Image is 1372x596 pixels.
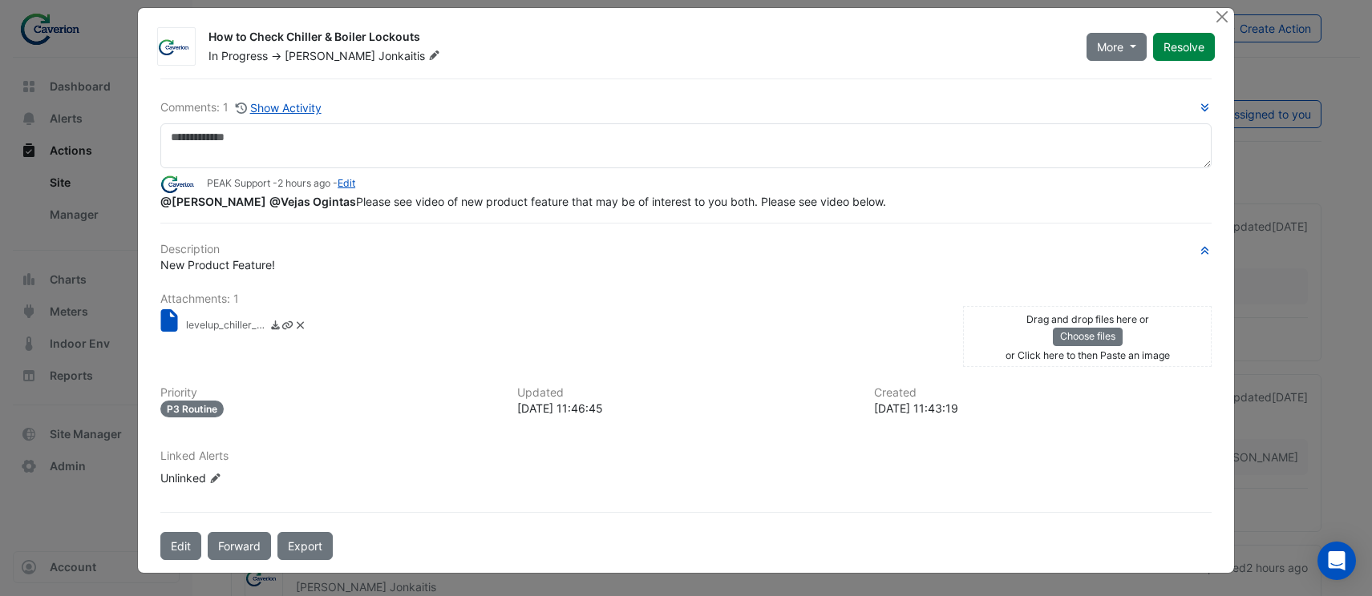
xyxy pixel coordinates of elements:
[1053,328,1123,345] button: Choose files
[160,175,200,193] img: Caverion
[207,176,355,191] small: PEAK Support - -
[208,49,268,62] span: In Progress
[517,400,855,417] div: [DATE] 11:46:45
[271,49,281,62] span: ->
[1153,33,1215,61] button: Resolve
[277,177,330,189] span: 2025-10-14 11:44:35
[1317,542,1356,580] div: Open Intercom Messenger
[269,318,281,335] a: Download
[160,258,275,272] span: New Product Feature!
[874,400,1212,417] div: [DATE] 11:43:19
[281,318,293,335] a: Copy link to clipboard
[160,401,224,417] div: P3 Routine
[208,29,1067,48] div: How to Check Chiller & Boiler Lockouts
[160,292,1212,306] h6: Attachments: 1
[160,195,266,208] span: tomas.jonkaitis@caverion.com [Caverion]
[1087,33,1147,61] button: More
[874,386,1212,400] h6: Created
[517,386,855,400] h6: Updated
[186,318,266,335] small: levelup_chiller_lockouts_1080p.mp4
[277,532,333,560] a: Export
[208,532,271,560] button: Forward
[160,532,201,560] button: Edit
[235,99,322,117] button: Show Activity
[269,195,356,208] span: vejas.ogintas@caverion.com [Caverion]
[160,449,1212,463] h6: Linked Alerts
[1026,313,1149,325] small: Drag and drop files here or
[294,318,306,335] a: Delete
[209,473,221,485] fa-icon: Edit Linked Alerts
[160,386,498,400] h6: Priority
[378,48,443,64] span: Jonkaitis
[338,177,355,189] a: Edit
[1097,38,1123,55] span: More
[160,469,353,486] div: Unlinked
[285,49,375,62] span: [PERSON_NAME]
[158,39,195,55] img: Caverion
[1006,349,1170,361] small: or Click here to then Paste an image
[160,99,322,117] div: Comments: 1
[160,195,886,208] span: Please see video of new product feature that may be of interest to you both. Please see video below.
[1214,8,1231,25] button: Close
[160,243,1212,256] h6: Description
